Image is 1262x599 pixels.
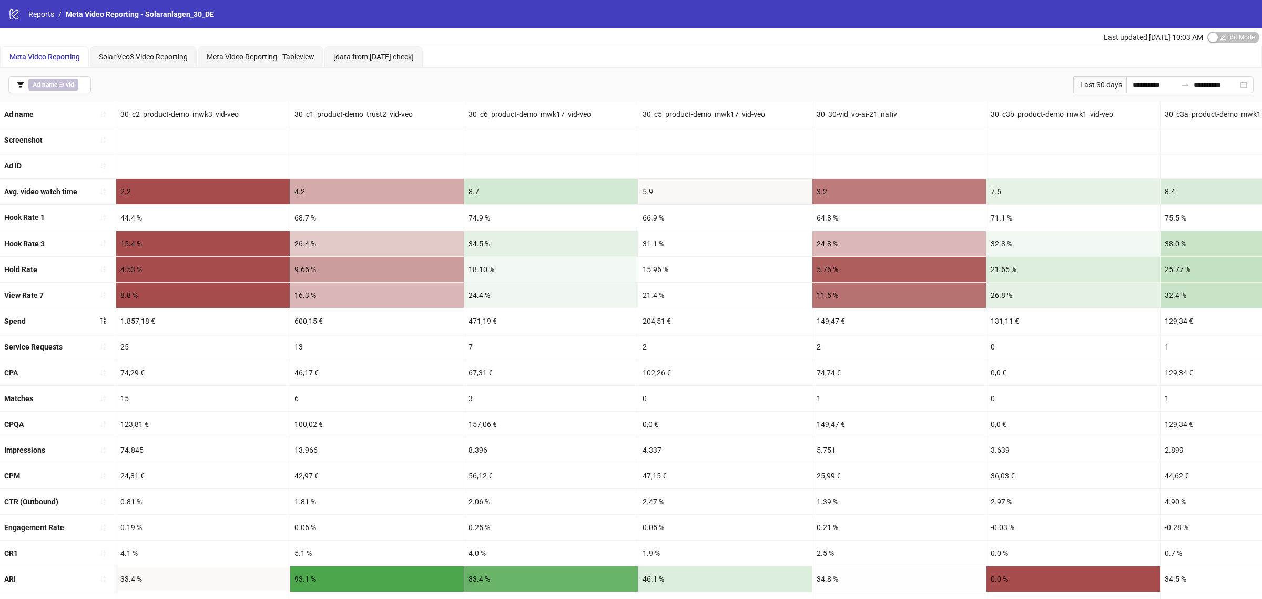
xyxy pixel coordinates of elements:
[99,575,107,583] span: sort-ascending
[812,463,986,488] div: 25,99 €
[812,360,986,385] div: 74,74 €
[116,283,290,308] div: 8.8 %
[464,360,638,385] div: 67,31 €
[464,334,638,360] div: 7
[116,257,290,282] div: 4.53 %
[290,179,464,204] div: 4.2
[812,179,986,204] div: 3.2
[986,205,1160,230] div: 71.1 %
[116,360,290,385] div: 74,29 €
[116,334,290,360] div: 25
[638,489,812,514] div: 2.47 %
[116,205,290,230] div: 44.4 %
[116,179,290,204] div: 2.2
[290,386,464,411] div: 6
[464,566,638,592] div: 83.4 %
[812,257,986,282] div: 5.76 %
[99,369,107,376] span: sort-ascending
[99,291,107,298] span: sort-ascending
[4,368,18,377] b: CPA
[290,257,464,282] div: 9.65 %
[986,489,1160,514] div: 2.97 %
[812,308,986,334] div: 149,47 €
[638,102,812,127] div: 30_c5_product-demo_mwk17_vid-veo
[812,102,986,127] div: 30_30-vid_vo-ai-21_nativ
[986,412,1160,437] div: 0,0 €
[464,515,638,540] div: 0.25 %
[99,53,188,61] span: Solar Veo3 Video Reporting
[99,136,107,144] span: sort-ascending
[812,437,986,463] div: 5.751
[4,420,24,428] b: CPQA
[638,283,812,308] div: 21.4 %
[290,515,464,540] div: 0.06 %
[812,283,986,308] div: 11.5 %
[812,515,986,540] div: 0.21 %
[99,214,107,221] span: sort-ascending
[812,386,986,411] div: 1
[4,523,64,532] b: Engagement Rate
[17,81,24,88] span: filter
[116,412,290,437] div: 123,81 €
[58,8,62,20] li: /
[99,162,107,169] span: sort-ascending
[1104,33,1203,42] span: Last updated [DATE] 10:03 AM
[4,394,33,403] b: Matches
[99,472,107,480] span: sort-ascending
[99,343,107,350] span: sort-ascending
[986,515,1160,540] div: -0.03 %
[4,162,22,170] b: Ad ID
[99,524,107,531] span: sort-ascending
[66,81,74,88] b: vid
[4,549,18,557] b: CR1
[812,412,986,437] div: 149,47 €
[290,231,464,256] div: 26.4 %
[99,265,107,273] span: sort-ascending
[99,446,107,454] span: sort-ascending
[1181,81,1189,89] span: to
[99,111,107,118] span: sort-ascending
[986,463,1160,488] div: 36,03 €
[116,231,290,256] div: 15.4 %
[638,386,812,411] div: 0
[4,110,34,118] b: Ad name
[1073,76,1126,93] div: Last 30 days
[26,8,56,20] a: Reports
[986,566,1160,592] div: 0.0 %
[464,412,638,437] div: 157,06 €
[464,463,638,488] div: 56,12 €
[986,231,1160,256] div: 32.8 %
[116,308,290,334] div: 1.857,18 €
[464,541,638,566] div: 4.0 %
[4,343,63,351] b: Service Requests
[638,231,812,256] div: 31.1 %
[290,360,464,385] div: 46,17 €
[8,76,91,93] button: Ad name ∋ vid
[464,283,638,308] div: 24.4 %
[99,317,107,324] span: sort-descending
[638,308,812,334] div: 204,51 €
[986,102,1160,127] div: 30_c3b_product-demo_mwk1_vid-veo
[4,291,44,299] b: View Rate 7
[99,498,107,505] span: sort-ascending
[4,265,37,274] b: Hold Rate
[4,446,45,454] b: Impressions
[116,566,290,592] div: 33.4 %
[464,257,638,282] div: 18.10 %
[33,81,57,88] b: Ad name
[464,437,638,463] div: 8.396
[116,489,290,514] div: 0.81 %
[812,489,986,514] div: 1.39 %
[4,472,20,480] b: CPM
[28,79,78,91] span: ∋
[986,283,1160,308] div: 26.8 %
[290,308,464,334] div: 600,15 €
[99,188,107,195] span: sort-ascending
[638,463,812,488] div: 47,15 €
[638,205,812,230] div: 66.9 %
[4,317,26,325] b: Spend
[464,308,638,334] div: 471,19 €
[290,437,464,463] div: 13.966
[812,334,986,360] div: 2
[986,179,1160,204] div: 7.5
